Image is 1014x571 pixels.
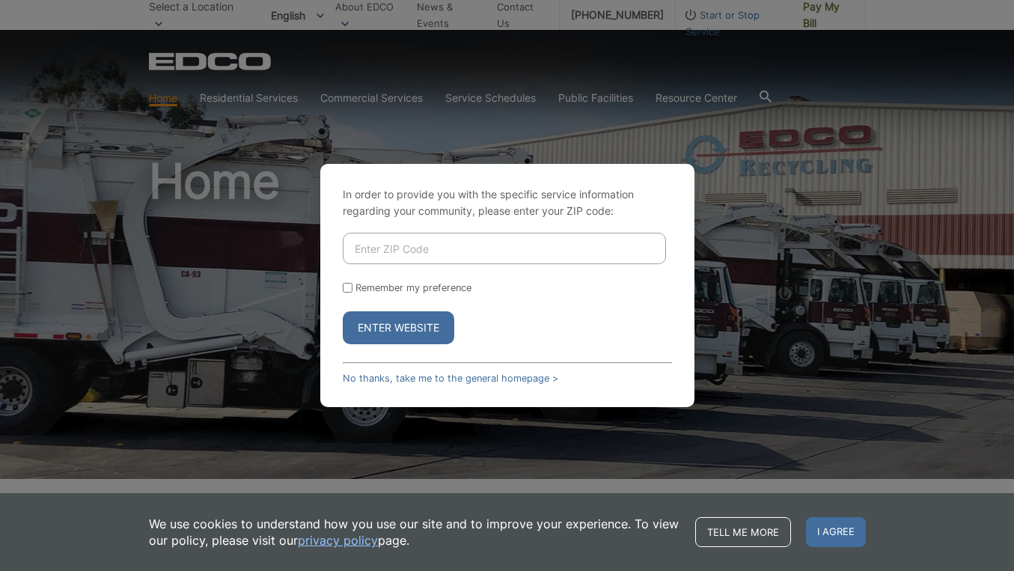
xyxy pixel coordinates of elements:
a: privacy policy [298,532,378,549]
p: We use cookies to understand how you use our site and to improve your experience. To view our pol... [149,516,680,549]
a: Tell me more [695,517,791,547]
button: Enter Website [343,311,454,344]
a: No thanks, take me to the general homepage > [343,373,558,384]
p: In order to provide you with the specific service information regarding your community, please en... [343,186,672,219]
span: I agree [806,517,866,547]
label: Remember my preference [355,282,471,293]
input: Enter ZIP Code [343,233,666,264]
